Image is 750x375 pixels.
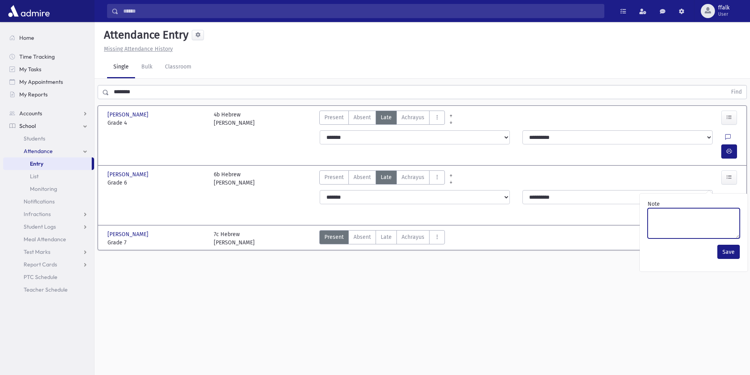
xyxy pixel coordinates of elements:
[107,230,150,238] span: [PERSON_NAME]
[19,66,41,73] span: My Tasks
[319,230,445,247] div: AttTypes
[319,170,445,187] div: AttTypes
[107,238,206,247] span: Grade 7
[24,261,57,268] span: Report Cards
[107,56,135,78] a: Single
[3,107,94,120] a: Accounts
[30,173,39,180] span: List
[3,170,94,183] a: List
[381,173,392,181] span: Late
[19,91,48,98] span: My Reports
[159,56,198,78] a: Classroom
[717,245,740,259] button: Save
[381,113,392,122] span: Late
[24,211,51,218] span: Infractions
[402,233,424,241] span: Achrayus
[24,286,68,293] span: Teacher Schedule
[3,120,94,132] a: School
[19,53,55,60] span: Time Tracking
[402,173,424,181] span: Achrayus
[107,170,150,179] span: [PERSON_NAME]
[107,119,206,127] span: Grade 4
[19,78,63,85] span: My Appointments
[3,183,94,195] a: Monitoring
[24,273,57,281] span: PTC Schedule
[104,46,173,52] u: Missing Attendance History
[30,160,43,167] span: Entry
[3,31,94,44] a: Home
[381,233,392,241] span: Late
[19,110,42,117] span: Accounts
[101,28,189,42] h5: Attendance Entry
[3,157,92,170] a: Entry
[324,113,344,122] span: Present
[354,173,371,181] span: Absent
[24,135,45,142] span: Students
[214,170,255,187] div: 6b Hebrew [PERSON_NAME]
[3,50,94,63] a: Time Tracking
[3,208,94,220] a: Infractions
[648,200,660,208] label: Note
[3,271,94,283] a: PTC Schedule
[3,145,94,157] a: Attendance
[19,122,36,129] span: School
[24,236,66,243] span: Meal Attendance
[718,5,730,11] span: ffalk
[6,3,52,19] img: AdmirePro
[3,132,94,145] a: Students
[3,63,94,76] a: My Tasks
[354,113,371,122] span: Absent
[3,233,94,246] a: Meal Attendance
[214,111,255,127] div: 4b Hebrew [PERSON_NAME]
[718,11,730,17] span: User
[24,148,53,155] span: Attendance
[24,198,55,205] span: Notifications
[214,230,255,247] div: 7c Hebrew [PERSON_NAME]
[3,88,94,101] a: My Reports
[24,223,56,230] span: Student Logs
[30,185,57,192] span: Monitoring
[3,246,94,258] a: Test Marks
[3,195,94,208] a: Notifications
[107,111,150,119] span: [PERSON_NAME]
[19,34,34,41] span: Home
[324,233,344,241] span: Present
[402,113,424,122] span: Achrayus
[24,248,50,255] span: Test Marks
[135,56,159,78] a: Bulk
[354,233,371,241] span: Absent
[3,76,94,88] a: My Appointments
[107,179,206,187] span: Grade 6
[319,111,445,127] div: AttTypes
[324,173,344,181] span: Present
[726,85,746,99] button: Find
[119,4,604,18] input: Search
[3,283,94,296] a: Teacher Schedule
[3,220,94,233] a: Student Logs
[101,46,173,52] a: Missing Attendance History
[3,258,94,271] a: Report Cards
